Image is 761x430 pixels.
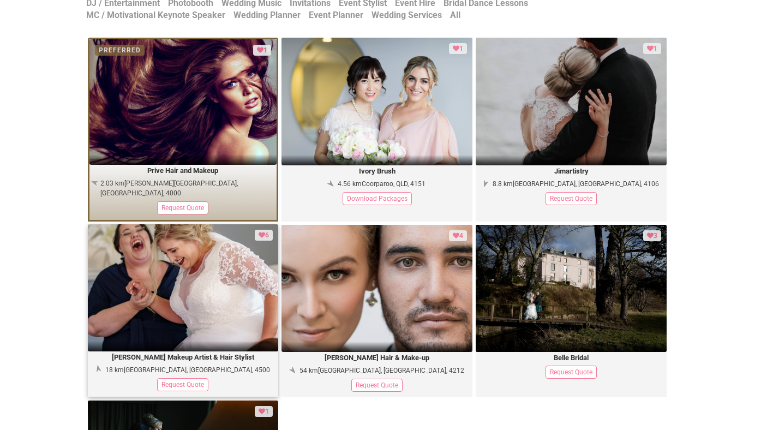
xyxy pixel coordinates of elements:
[476,38,667,165] img: 40617624_1836671323084314_251680333311770624_o.jpg
[546,366,597,379] div: Request Quote
[281,352,472,365] legend: [PERSON_NAME] Hair & Make-up
[476,352,667,365] legend: Belle Bridal
[371,9,442,22] a: Wedding Services
[95,45,145,56] div: PREFERRED
[281,225,472,353] img: amanda-higl-hair-makeup-HCshoot-2018-Photoshoots-1713.jpg
[281,165,472,178] legend: Ivory Brush
[100,178,274,198] div: 2.03 km
[540,367,602,376] a: Request Quote
[105,365,270,375] div: 18 km
[493,179,659,189] div: 8.8 km
[124,366,270,374] span: [GEOGRAPHIC_DATA], [GEOGRAPHIC_DATA], 4500
[253,45,271,56] div: Loved by 1 clients or suppliers
[643,43,661,54] div: Loved by 1 clients or suppliers
[449,230,467,241] div: Loved by 4 clients or suppliers
[89,176,100,189] i: 290.46° west-northwest
[157,201,208,214] div: Request Quote
[346,380,408,389] a: Request Quote
[152,380,214,389] a: Request Quote
[351,379,403,392] div: Request Quote
[643,230,661,241] div: Loved by 3 clients or suppliers
[233,9,301,22] a: Wedding Planner
[89,39,277,165] img: 20250211_151635001.jpg
[100,180,238,197] span: [PERSON_NAME][GEOGRAPHIC_DATA], [GEOGRAPHIC_DATA], 4000
[513,180,659,188] span: [GEOGRAPHIC_DATA], [GEOGRAPHIC_DATA], 4106
[255,230,273,241] div: Loved by 6 clients or suppliers
[338,179,426,189] div: 4.56 km
[450,9,460,22] a: All
[288,364,297,375] i: 140.02° southeast
[476,225,667,353] img: PC_327-2.jpg
[86,9,225,22] a: MC / Motivational Keynote Speaker
[255,406,273,417] div: Loved by 1 clients or suppliers
[88,351,279,364] legend: [PERSON_NAME] Makeup Artist & Hair Stylist
[88,224,279,352] img: image.png
[337,194,417,202] a: Download Packages
[479,177,492,189] i: 200.32° south-southwest
[281,38,472,165] img: ivorybbrush.jpg
[327,177,335,188] i: 133.12° southeast
[546,192,597,205] div: Request Quote
[157,378,208,391] div: Request Quote
[309,9,363,22] a: Event Planner
[299,366,464,375] div: 54 km
[343,192,412,205] div: Download Packages
[362,180,426,188] span: Coorparoo, QLD, 4151
[89,165,277,177] legend: Prive Hair and Makeup
[318,367,464,374] span: [GEOGRAPHIC_DATA], [GEOGRAPHIC_DATA], 4212
[540,194,602,202] a: Request Quote
[152,203,214,212] a: Request Quote
[92,362,105,375] i: 349.27° north
[449,43,467,54] div: Loved by 1 clients or suppliers
[476,165,667,178] legend: Jimartistry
